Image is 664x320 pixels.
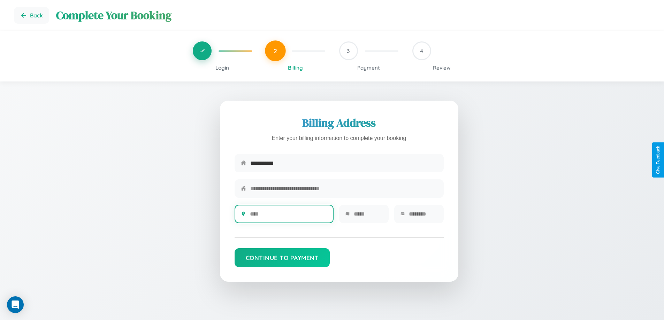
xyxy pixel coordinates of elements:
button: Continue to Payment [235,248,330,267]
span: Payment [357,64,380,71]
span: 3 [347,47,350,54]
button: Go back [14,7,49,24]
span: Billing [288,64,303,71]
span: Login [215,64,229,71]
h2: Billing Address [235,115,444,131]
span: 2 [274,47,277,55]
span: 4 [420,47,423,54]
p: Enter your billing information to complete your booking [235,133,444,143]
h1: Complete Your Booking [56,8,650,23]
div: Give Feedback [656,146,661,174]
div: Open Intercom Messenger [7,296,24,313]
span: Review [433,64,451,71]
